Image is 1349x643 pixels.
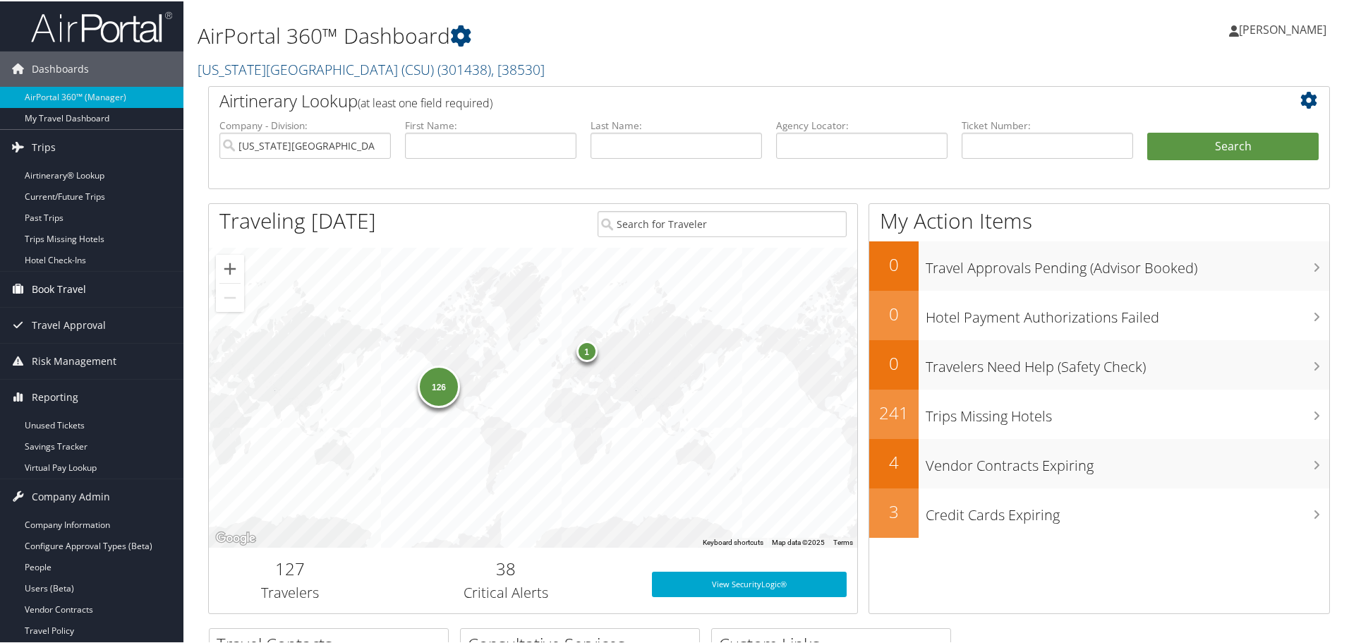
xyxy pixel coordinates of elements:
span: Company Admin [32,478,110,513]
h2: 127 [219,555,361,579]
h2: 0 [869,301,919,325]
a: Terms (opens in new tab) [833,537,853,545]
div: 1 [576,339,597,360]
a: 0Hotel Payment Authorizations Failed [869,289,1329,339]
div: 126 [418,364,460,407]
button: Zoom out [216,282,244,311]
span: , [ 38530 ] [491,59,545,78]
input: Search for Traveler [598,210,847,236]
a: 241Trips Missing Hotels [869,388,1329,438]
h2: 0 [869,350,919,374]
span: ( 301438 ) [437,59,491,78]
h2: 3 [869,498,919,522]
a: 0Travelers Need Help (Safety Check) [869,339,1329,388]
h1: Traveling [DATE] [219,205,376,234]
span: Reporting [32,378,78,414]
label: First Name: [405,117,576,131]
span: Trips [32,128,56,164]
button: Keyboard shortcuts [703,536,763,546]
a: 3Credit Cards Expiring [869,487,1329,536]
h3: Travel Approvals Pending (Advisor Booked) [926,250,1329,277]
a: [PERSON_NAME] [1229,7,1341,49]
label: Last Name: [591,117,762,131]
span: Dashboards [32,50,89,85]
button: Search [1147,131,1319,160]
a: [US_STATE][GEOGRAPHIC_DATA] (CSU) [198,59,545,78]
h1: AirPortal 360™ Dashboard [198,20,960,49]
h3: Travelers Need Help (Safety Check) [926,349,1329,375]
img: Google [212,528,259,546]
h2: 4 [869,449,919,473]
a: Open this area in Google Maps (opens a new window) [212,528,259,546]
span: Book Travel [32,270,86,306]
h2: 241 [869,399,919,423]
label: Agency Locator: [776,117,948,131]
h2: 0 [869,251,919,275]
span: Travel Approval [32,306,106,342]
h3: Trips Missing Hotels [926,398,1329,425]
h3: Travelers [219,582,361,601]
span: (at least one field required) [358,94,492,109]
span: [PERSON_NAME] [1239,20,1326,36]
a: View SecurityLogic® [652,570,847,596]
label: Ticket Number: [962,117,1133,131]
h3: Hotel Payment Authorizations Failed [926,299,1329,326]
a: 4Vendor Contracts Expiring [869,438,1329,487]
h3: Credit Cards Expiring [926,497,1329,524]
h3: Vendor Contracts Expiring [926,447,1329,474]
h2: 38 [382,555,631,579]
img: airportal-logo.png [31,9,172,42]
button: Zoom in [216,253,244,282]
h2: Airtinerary Lookup [219,88,1226,112]
label: Company - Division: [219,117,391,131]
h1: My Action Items [869,205,1329,234]
h3: Critical Alerts [382,582,631,601]
span: Risk Management [32,342,116,378]
a: 0Travel Approvals Pending (Advisor Booked) [869,240,1329,289]
span: Map data ©2025 [772,537,825,545]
